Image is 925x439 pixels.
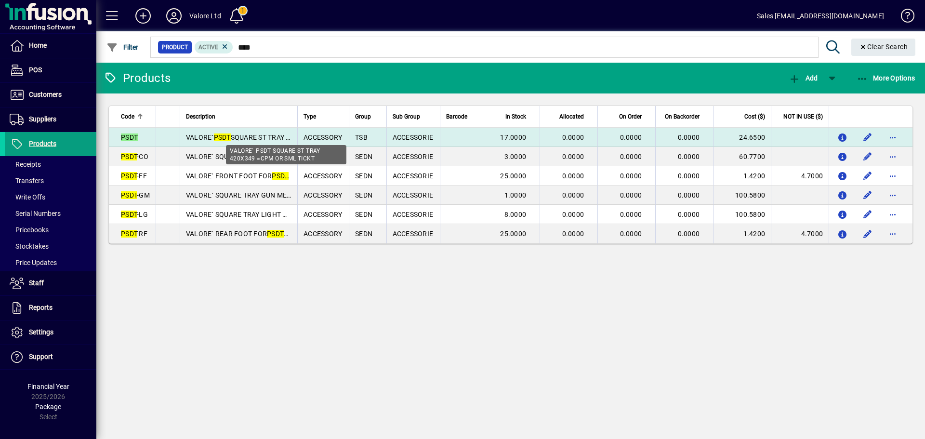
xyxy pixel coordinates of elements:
[5,271,96,295] a: Staff
[786,69,820,87] button: Add
[355,153,372,160] span: SEDN
[771,224,829,243] td: 4.7000
[162,42,188,52] span: Product
[5,238,96,254] a: Stocktakes
[355,211,372,218] span: SEDN
[665,111,700,122] span: On Backorder
[505,111,526,122] span: In Stock
[189,8,221,24] div: Valore Ltd
[500,133,526,141] span: 17.0000
[885,130,900,145] button: More options
[106,43,139,51] span: Filter
[859,43,908,51] span: Clear Search
[559,111,584,122] span: Allocated
[10,226,49,234] span: Pricebooks
[5,34,96,58] a: Home
[5,83,96,107] a: Customers
[860,130,875,145] button: Edit
[885,187,900,203] button: More options
[562,172,584,180] span: 0.0000
[121,111,134,122] span: Code
[713,186,771,205] td: 100.5800
[355,111,380,122] div: Group
[885,226,900,241] button: More options
[713,224,771,243] td: 1.4200
[29,353,53,360] span: Support
[121,172,137,180] em: PSDT
[5,296,96,320] a: Reports
[393,230,434,238] span: ACCESSORIE
[267,230,284,238] em: PSDT
[121,230,137,238] em: PSDT
[744,111,765,122] span: Cost ($)
[186,153,370,160] span: VALORE` SQUARE TRAY COPPER 420X349 = CPM SATCHEL
[29,279,44,287] span: Staff
[713,166,771,186] td: 1.4200
[620,172,642,180] span: 0.0000
[604,111,650,122] div: On Order
[355,172,372,180] span: SEDN
[678,211,700,218] span: 0.0000
[783,111,823,122] span: NOT IN USE ($)
[5,320,96,345] a: Settings
[29,115,56,123] span: Suppliers
[121,153,148,160] span: -CO
[393,211,434,218] span: ACCESSORIE
[851,39,916,56] button: Clear
[562,153,584,160] span: 0.0000
[860,207,875,222] button: Edit
[186,211,383,218] span: VALORE` SQUARE TRAY LIGHT GOLD 420X349 = CPM SATCHEL
[504,211,527,218] span: 8.0000
[885,207,900,222] button: More options
[860,149,875,164] button: Edit
[10,177,44,185] span: Transfers
[620,133,642,141] span: 0.0000
[121,133,138,141] em: PSDT
[35,403,61,411] span: Package
[5,222,96,238] a: Pricebooks
[10,160,41,168] span: Receipts
[121,111,150,122] div: Code
[304,230,342,238] span: ACCESSORY
[713,147,771,166] td: 60.7700
[5,254,96,271] a: Price Updates
[10,242,49,250] span: Stocktakes
[304,191,342,199] span: ACCESSORY
[620,211,642,218] span: 0.0000
[186,191,382,199] span: VALORE` SQUARE TRAY GUN METAL 420X349 = CPM SATCHEL
[393,153,434,160] span: ACCESSORIE
[620,230,642,238] span: 0.0000
[393,111,434,122] div: Sub Group
[562,211,584,218] span: 0.0000
[29,304,53,311] span: Reports
[789,74,818,82] span: Add
[504,153,527,160] span: 3.0000
[500,172,526,180] span: 25.0000
[393,111,420,122] span: Sub Group
[546,111,593,122] div: Allocated
[860,226,875,241] button: Edit
[5,345,96,369] a: Support
[446,111,476,122] div: Barcode
[304,211,342,218] span: ACCESSORY
[304,172,342,180] span: ACCESSORY
[104,39,141,56] button: Filter
[562,133,584,141] span: 0.0000
[446,111,467,122] span: Barcode
[894,2,913,33] a: Knowledge Base
[29,91,62,98] span: Customers
[121,153,137,160] em: PSDT
[661,111,708,122] div: On Backorder
[857,74,915,82] span: More Options
[393,172,434,180] span: ACCESSORIE
[29,66,42,74] span: POS
[27,383,69,390] span: Financial Year
[186,111,291,122] div: Description
[355,133,368,141] span: TSB
[860,187,875,203] button: Edit
[195,41,233,53] mat-chip: Activation Status: Active
[128,7,159,25] button: Add
[186,133,382,141] span: VALORE` SQUARE ST TRAY 420X349 =CPM OR SML TICKT
[678,153,700,160] span: 0.0000
[562,191,584,199] span: 0.0000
